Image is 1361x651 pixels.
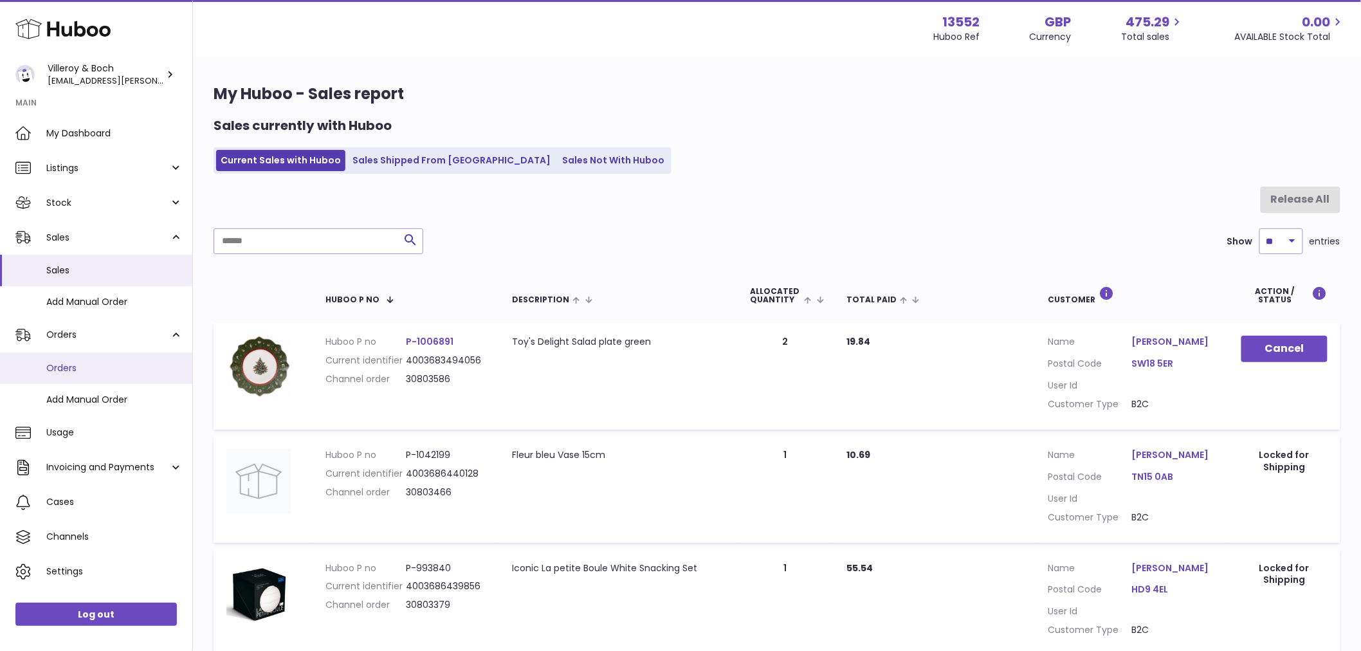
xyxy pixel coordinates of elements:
span: 19.84 [846,335,870,348]
a: Current Sales with Huboo [216,150,345,171]
dd: 30803586 [406,373,486,385]
dt: Huboo P no [325,336,406,348]
span: Listings [46,162,169,174]
span: entries [1310,235,1340,248]
h1: My Huboo - Sales report [214,84,1340,104]
dt: Name [1048,562,1132,578]
span: Orders [46,329,169,341]
div: Huboo Ref [933,31,980,43]
img: 135521730731310.png [226,336,291,398]
td: 2 [737,323,834,430]
dt: Current identifier [325,468,406,480]
span: Total paid [846,295,897,304]
a: [PERSON_NAME] [1132,562,1216,574]
dt: Name [1048,336,1132,351]
dd: 4003686439856 [406,580,486,592]
a: Sales Shipped From [GEOGRAPHIC_DATA] [348,150,555,171]
span: Channels [46,531,183,543]
dt: Huboo P no [325,449,406,461]
span: Sales [46,264,183,277]
span: Usage [46,426,183,439]
dt: Customer Type [1048,398,1132,410]
dd: 30803379 [406,599,486,611]
div: Villeroy & Boch [48,62,163,87]
td: 1 [737,436,834,543]
span: AVAILABLE Stock Total [1235,31,1346,43]
img: 135521730735005.jpg [226,562,291,627]
dt: Channel order [325,373,406,385]
dt: Current identifier [325,580,406,592]
span: Add Manual Order [46,296,183,308]
a: P-1006891 [406,335,453,348]
dd: 30803466 [406,486,486,499]
span: Cases [46,496,183,508]
strong: 13552 [942,14,980,31]
span: Settings [46,565,183,578]
span: Description [512,295,569,304]
a: Sales Not With Huboo [558,150,669,171]
dt: User Id [1048,493,1132,505]
div: Toy's Delight Salad plate green [512,336,724,348]
span: Stock [46,197,169,209]
span: 0.00 [1302,14,1331,31]
dt: Channel order [325,486,406,499]
dt: Customer Type [1048,624,1132,636]
a: 475.29 Total sales [1122,14,1185,43]
span: 10.69 [846,448,870,461]
a: [PERSON_NAME] [1132,336,1216,348]
img: no-photo.jpg [226,449,291,513]
dt: Postal Code [1048,471,1132,486]
dd: 4003683494056 [406,354,486,367]
div: Iconic La petite Boule White Snacking Set [512,562,724,574]
span: 55.54 [846,562,873,574]
dt: Huboo P no [325,562,406,574]
div: Locked for Shipping [1241,449,1328,473]
dt: Postal Code [1048,583,1132,599]
dd: B2C [1132,398,1216,410]
img: liu.rosanne@villeroy-boch.com [15,65,35,84]
dt: Postal Code [1048,358,1132,373]
span: Sales [46,232,169,244]
dd: B2C [1132,624,1216,636]
div: Locked for Shipping [1241,562,1328,587]
span: [EMAIL_ADDRESS][PERSON_NAME][DOMAIN_NAME] [48,74,260,87]
a: TN15 0AB [1132,471,1216,483]
span: Add Manual Order [46,394,183,406]
dt: Current identifier [325,354,406,367]
dt: Customer Type [1048,511,1132,524]
a: [PERSON_NAME] [1132,449,1216,461]
div: Currency [1030,31,1072,43]
a: HD9 4EL [1132,583,1216,596]
span: Orders [46,362,183,374]
span: 475.29 [1126,14,1170,31]
div: Action / Status [1241,286,1328,304]
span: Huboo P no [325,295,379,304]
dd: P-1042199 [406,449,486,461]
dd: 4003686440128 [406,468,486,480]
div: Fleur bleu Vase 15cm [512,449,724,461]
a: Log out [15,603,177,626]
dt: Channel order [325,599,406,611]
h2: Sales currently with Huboo [214,117,392,134]
dt: User Id [1048,605,1132,618]
label: Show [1227,235,1253,248]
dd: P-993840 [406,562,486,574]
span: Invoicing and Payments [46,461,169,473]
span: ALLOCATED Quantity [750,287,801,304]
button: Cancel [1241,336,1328,362]
span: Total sales [1122,31,1185,43]
a: 0.00 AVAILABLE Stock Total [1235,14,1346,43]
dt: User Id [1048,380,1132,392]
dt: Name [1048,449,1132,464]
a: SW18 5ER [1132,358,1216,370]
div: Customer [1048,286,1216,304]
strong: GBP [1045,14,1072,31]
dd: B2C [1132,511,1216,524]
span: My Dashboard [46,127,183,140]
